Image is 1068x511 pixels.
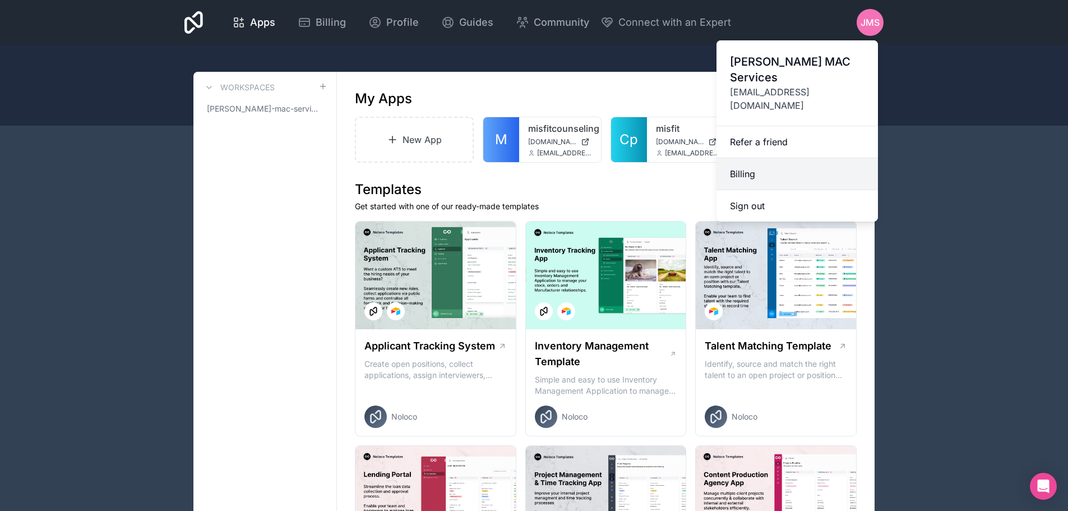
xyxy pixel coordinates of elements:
span: [EMAIL_ADDRESS][DOMAIN_NAME] [537,149,592,158]
p: Simple and easy to use Inventory Management Application to manage your stock, orders and Manufact... [535,374,677,397]
h1: Applicant Tracking System [364,338,495,354]
span: [EMAIL_ADDRESS][DOMAIN_NAME] [730,85,864,112]
span: Profile [386,15,419,30]
span: [PERSON_NAME]-mac-services-workspace [207,103,318,114]
span: [EMAIL_ADDRESS][DOMAIN_NAME] [665,149,720,158]
a: [DOMAIN_NAME] [528,137,592,146]
span: [DOMAIN_NAME] [656,137,704,146]
h1: My Apps [355,90,412,108]
h3: Workspaces [220,82,275,93]
h1: Templates [355,181,857,199]
div: Open Intercom Messenger [1030,473,1057,500]
h1: Inventory Management Template [535,338,669,370]
a: Community [507,10,598,35]
span: Noloco [391,411,417,422]
a: Apps [223,10,284,35]
a: New App [355,117,474,163]
a: [DOMAIN_NAME] [656,137,720,146]
span: Apps [250,15,275,30]
p: Identify, source and match the right talent to an open project or position with our Talent Matchi... [705,358,847,381]
a: Workspaces [202,81,275,94]
p: Get started with one of our ready-made templates [355,201,857,212]
span: Cp [619,131,638,149]
a: misfit [656,122,720,135]
img: Airtable Logo [391,307,400,316]
span: Noloco [562,411,588,422]
img: Airtable Logo [709,307,718,316]
span: M [495,131,507,149]
img: Airtable Logo [562,307,571,316]
a: Billing [716,158,878,190]
button: Connect with an Expert [600,15,731,30]
a: Cp [611,117,647,162]
span: [PERSON_NAME] MAC Services [730,54,864,85]
span: Community [534,15,589,30]
span: JMS [861,16,880,29]
h1: Talent Matching Template [705,338,831,354]
a: M [483,117,519,162]
span: [DOMAIN_NAME] [528,137,576,146]
span: Connect with an Expert [618,15,731,30]
span: Noloco [732,411,757,422]
span: Billing [316,15,346,30]
a: [PERSON_NAME]-mac-services-workspace [202,99,327,119]
a: misfitcounseling [528,122,592,135]
a: Billing [289,10,355,35]
span: Guides [459,15,493,30]
p: Create open positions, collect applications, assign interviewers, centralise candidate feedback a... [364,358,507,381]
a: Profile [359,10,428,35]
button: Sign out [716,190,878,222]
a: Refer a friend [716,126,878,158]
a: Guides [432,10,502,35]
